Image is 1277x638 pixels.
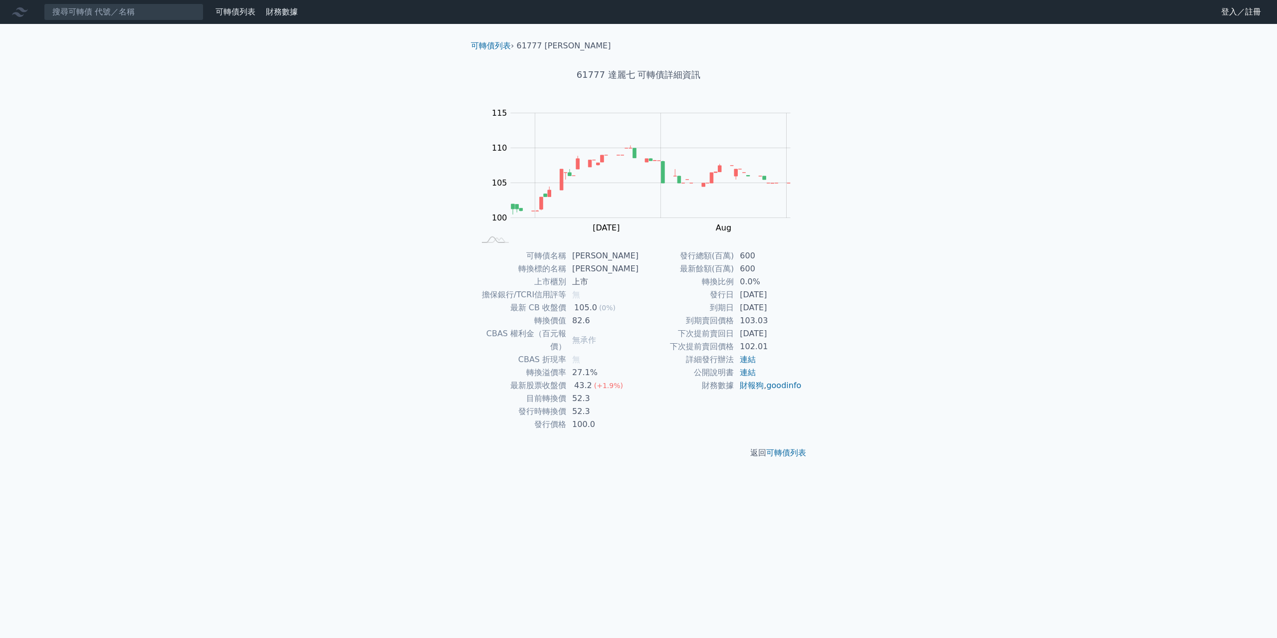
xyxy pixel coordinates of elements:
[734,314,802,327] td: 103.03
[594,382,623,390] span: (+1.9%)
[475,262,566,275] td: 轉換標的名稱
[734,275,802,288] td: 0.0%
[475,314,566,327] td: 轉換價值
[566,418,638,431] td: 100.0
[572,301,599,314] div: 105.0
[475,275,566,288] td: 上市櫃別
[463,68,814,82] h1: 61777 達麗七 可轉債詳細資訊
[492,108,507,118] tspan: 115
[475,327,566,353] td: CBAS 權利金（百元報價）
[638,379,734,392] td: 財務數據
[566,275,638,288] td: 上市
[475,418,566,431] td: 發行價格
[475,353,566,366] td: CBAS 折現率
[572,355,580,364] span: 無
[734,249,802,262] td: 600
[566,405,638,418] td: 52.3
[638,314,734,327] td: 到期賣回價格
[475,366,566,379] td: 轉換溢價率
[734,262,802,275] td: 600
[740,355,756,364] a: 連結
[566,314,638,327] td: 82.6
[734,327,802,340] td: [DATE]
[492,213,507,222] tspan: 100
[215,7,255,16] a: 可轉債列表
[638,327,734,340] td: 下次提前賣回日
[638,301,734,314] td: 到期日
[638,366,734,379] td: 公開說明書
[593,223,620,232] tspan: [DATE]
[566,262,638,275] td: [PERSON_NAME]
[766,381,801,390] a: goodinfo
[599,304,616,312] span: (0%)
[638,353,734,366] td: 詳細發行辦法
[740,368,756,377] a: 連結
[475,249,566,262] td: 可轉債名稱
[566,392,638,405] td: 52.3
[566,366,638,379] td: 27.1%
[734,301,802,314] td: [DATE]
[572,379,594,392] div: 43.2
[734,340,802,353] td: 102.01
[716,223,731,232] tspan: Aug
[492,143,507,153] tspan: 110
[475,392,566,405] td: 目前轉換價
[734,288,802,301] td: [DATE]
[740,381,764,390] a: 財報狗
[486,108,806,232] g: Chart
[638,340,734,353] td: 下次提前賣回價格
[492,178,507,188] tspan: 105
[566,249,638,262] td: [PERSON_NAME]
[572,290,580,299] span: 無
[734,379,802,392] td: ,
[1213,4,1269,20] a: 登入／註冊
[572,335,596,345] span: 無承作
[266,7,298,16] a: 財務數據
[766,448,806,457] a: 可轉債列表
[475,405,566,418] td: 發行時轉換價
[475,301,566,314] td: 最新 CB 收盤價
[471,41,511,50] a: 可轉債列表
[638,275,734,288] td: 轉換比例
[638,288,734,301] td: 發行日
[517,40,611,52] li: 61777 [PERSON_NAME]
[475,379,566,392] td: 最新股票收盤價
[471,40,514,52] li: ›
[638,249,734,262] td: 發行總額(百萬)
[475,288,566,301] td: 擔保銀行/TCRI信用評等
[463,447,814,459] p: 返回
[44,3,204,20] input: 搜尋可轉債 代號／名稱
[638,262,734,275] td: 最新餘額(百萬)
